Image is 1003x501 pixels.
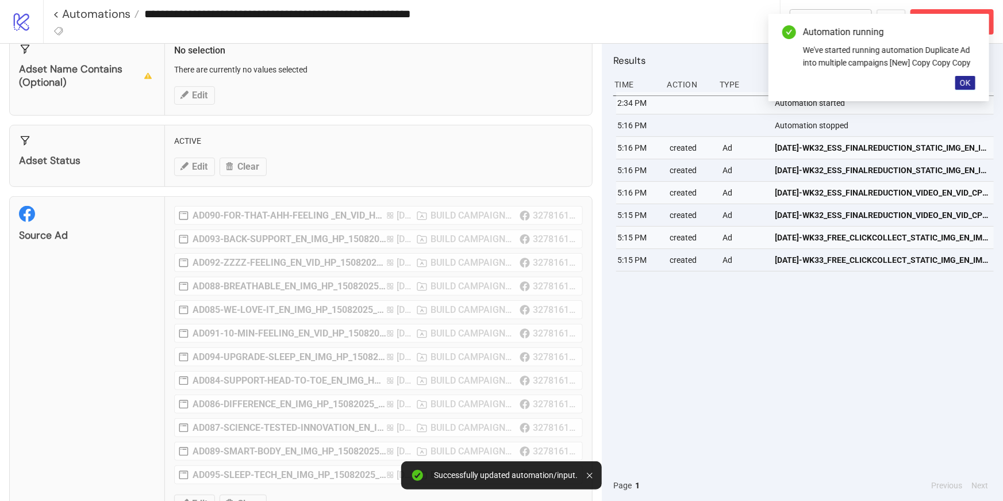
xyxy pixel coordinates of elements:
[955,76,975,90] button: OK
[790,9,873,35] button: To Builder
[434,471,578,480] div: Successfully updated automation/input.
[616,204,661,226] div: 5:15 PM
[721,249,766,271] div: Ad
[775,254,989,266] span: [DATE]-WK33_FREE_CLICKCOLLECT_STATIC_IMG_EN_IMG_CP_14082025_ALLG_CC_SC1_None_
[721,182,766,204] div: Ad
[775,182,989,204] a: [DATE]-WK32_ESS_FINALREDUCTION_VIDEO_EN_VID_CP_14082025_ALLG_CC_SC1_USP1_ESS
[721,159,766,181] div: Ad
[775,231,989,244] span: [DATE]-WK33_FREE_CLICKCOLLECT_STATIC_IMG_EN_IMG_CP_14082025_ALLG_CC_SC1_None_
[616,227,661,248] div: 5:15 PM
[775,141,989,154] span: [DATE]-WK32_ESS_FINALREDUCTION_STATIC_IMG_EN_IMG_CP_14082025_ALLG_CC_SC1_USP1_ESS
[666,74,711,95] div: Action
[803,25,975,39] div: Automation running
[669,182,714,204] div: created
[775,227,989,248] a: [DATE]-WK33_FREE_CLICKCOLLECT_STATIC_IMG_EN_IMG_CP_14082025_ALLG_CC_SC1_None_
[877,9,906,35] button: ...
[53,8,139,20] a: < Automations
[910,9,994,35] button: Abort Run
[775,159,989,181] a: [DATE]-WK32_ESS_FINALREDUCTION_STATIC_IMG_EN_IMG_CP_14082025_ALLG_CC_SC1_USP1_ESS
[775,209,989,221] span: [DATE]-WK32_ESS_FINALREDUCTION_VIDEO_EN_VID_CP_14082025_ALLG_CC_SC1_USP1_ESS
[721,137,766,159] div: Ad
[960,78,971,87] span: OK
[775,164,989,177] span: [DATE]-WK32_ESS_FINALREDUCTION_STATIC_IMG_EN_IMG_CP_14082025_ALLG_CC_SC1_USP1_ESS
[721,204,766,226] div: Ad
[775,249,989,271] a: [DATE]-WK33_FREE_CLICKCOLLECT_STATIC_IMG_EN_IMG_CP_14082025_ALLG_CC_SC1_None_
[775,204,989,226] a: [DATE]-WK32_ESS_FINALREDUCTION_VIDEO_EN_VID_CP_14082025_ALLG_CC_SC1_USP1_ESS
[613,53,994,68] h2: Results
[616,249,661,271] div: 5:15 PM
[774,114,997,136] div: Automation stopped
[613,479,632,492] span: Page
[616,137,661,159] div: 5:16 PM
[721,227,766,248] div: Ad
[616,182,661,204] div: 5:16 PM
[968,479,992,492] button: Next
[669,159,714,181] div: created
[669,204,714,226] div: created
[803,44,975,69] div: We've started running automation Duplicate Ad into multiple campaigns [New] Copy Copy Copy
[616,92,661,114] div: 2:34 PM
[718,74,763,95] div: Type
[775,137,989,159] a: [DATE]-WK32_ESS_FINALREDUCTION_STATIC_IMG_EN_IMG_CP_14082025_ALLG_CC_SC1_USP1_ESS
[775,186,989,199] span: [DATE]-WK32_ESS_FINALREDUCTION_VIDEO_EN_VID_CP_14082025_ALLG_CC_SC1_USP1_ESS
[616,114,661,136] div: 5:16 PM
[632,479,643,492] button: 1
[613,74,658,95] div: Time
[669,137,714,159] div: created
[616,159,661,181] div: 5:16 PM
[928,479,966,492] button: Previous
[669,227,714,248] div: created
[669,249,714,271] div: created
[782,25,796,39] span: check-circle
